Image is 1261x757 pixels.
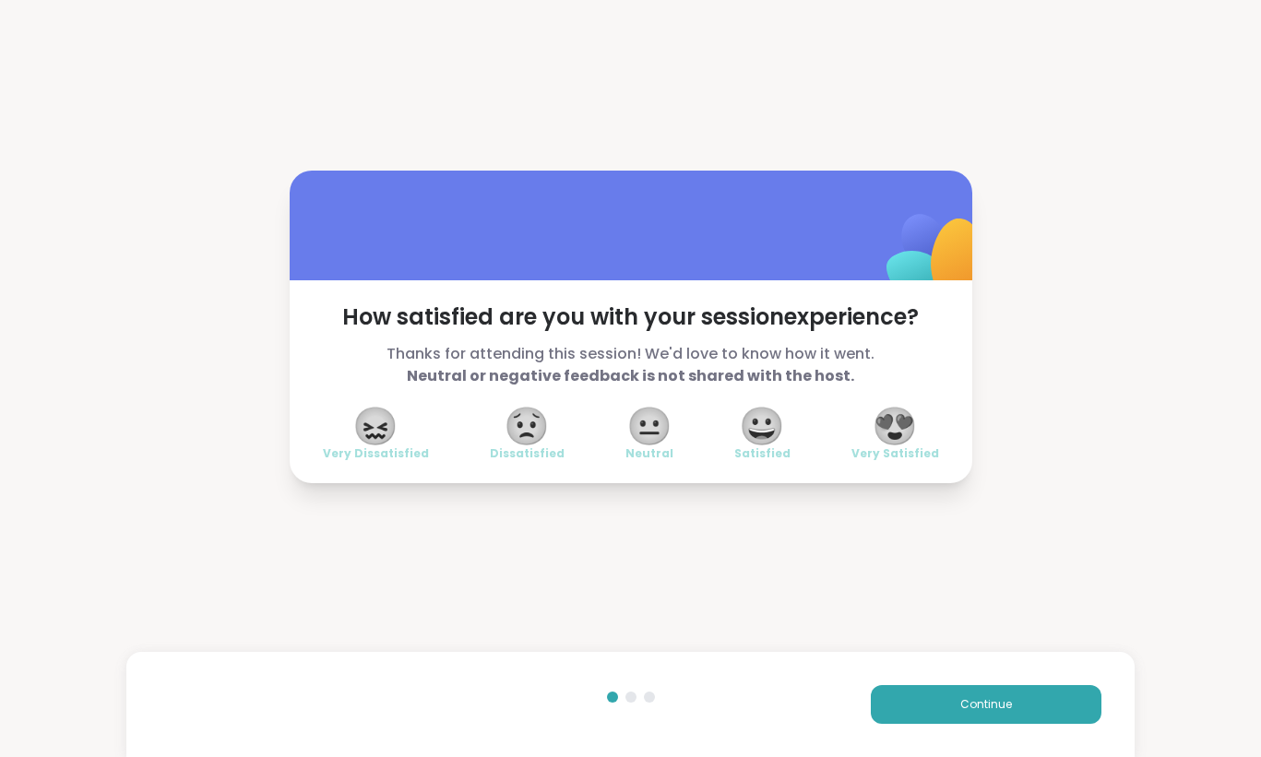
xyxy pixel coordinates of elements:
img: ShareWell Logomark [843,166,1027,349]
span: Thanks for attending this session! We'd love to know how it went. [323,343,939,387]
span: 😍 [872,409,918,443]
span: Dissatisfied [490,446,565,461]
span: 😖 [352,409,399,443]
span: 😀 [739,409,785,443]
span: Neutral [625,446,673,461]
span: Very Satisfied [851,446,939,461]
span: 😐 [626,409,672,443]
span: Very Dissatisfied [323,446,429,461]
span: Continue [960,696,1012,713]
button: Continue [871,685,1101,724]
b: Neutral or negative feedback is not shared with the host. [407,365,854,386]
span: How satisfied are you with your session experience? [323,302,939,332]
span: Satisfied [734,446,791,461]
span: 😟 [504,409,550,443]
